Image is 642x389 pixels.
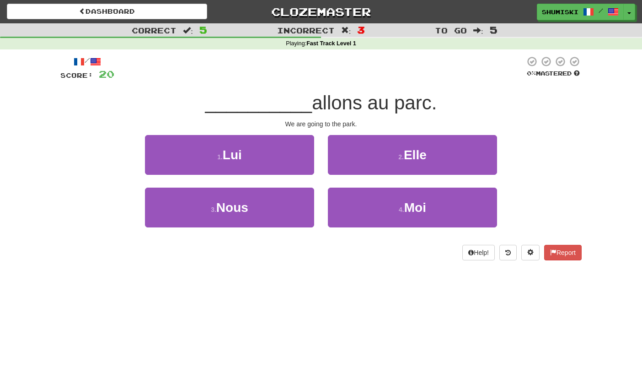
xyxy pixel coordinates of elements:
span: 20 [99,68,114,80]
span: __________ [205,92,312,113]
div: We are going to the park. [60,119,582,129]
span: shumiski [542,8,578,16]
strong: Fast Track Level 1 [306,40,356,47]
span: Score: [60,71,93,79]
button: Help! [462,245,495,260]
small: 4 . [399,206,404,213]
span: Nous [216,200,248,215]
button: 2.Elle [328,135,497,175]
span: Correct [132,26,177,35]
div: / [60,56,114,67]
span: 3 [357,24,365,35]
button: 3.Nous [145,188,314,227]
button: 4.Moi [328,188,497,227]
span: Elle [404,148,427,162]
span: Incorrect [277,26,335,35]
button: Report [544,245,582,260]
span: Lui [223,148,242,162]
span: 0 % [527,70,536,77]
div: Mastered [525,70,582,78]
span: 5 [490,24,498,35]
small: 3 . [211,206,216,213]
a: shumiski / [537,4,624,20]
span: allons au parc. [312,92,437,113]
button: Round history (alt+y) [499,245,517,260]
span: : [341,27,351,34]
span: : [473,27,483,34]
button: 1.Lui [145,135,314,175]
small: 1 . [217,153,223,161]
small: 2 . [398,153,404,161]
span: 5 [199,24,207,35]
span: To go [435,26,467,35]
a: Clozemaster [221,4,421,20]
span: Moi [404,200,426,215]
span: / [599,7,603,14]
a: Dashboard [7,4,207,19]
span: : [183,27,193,34]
